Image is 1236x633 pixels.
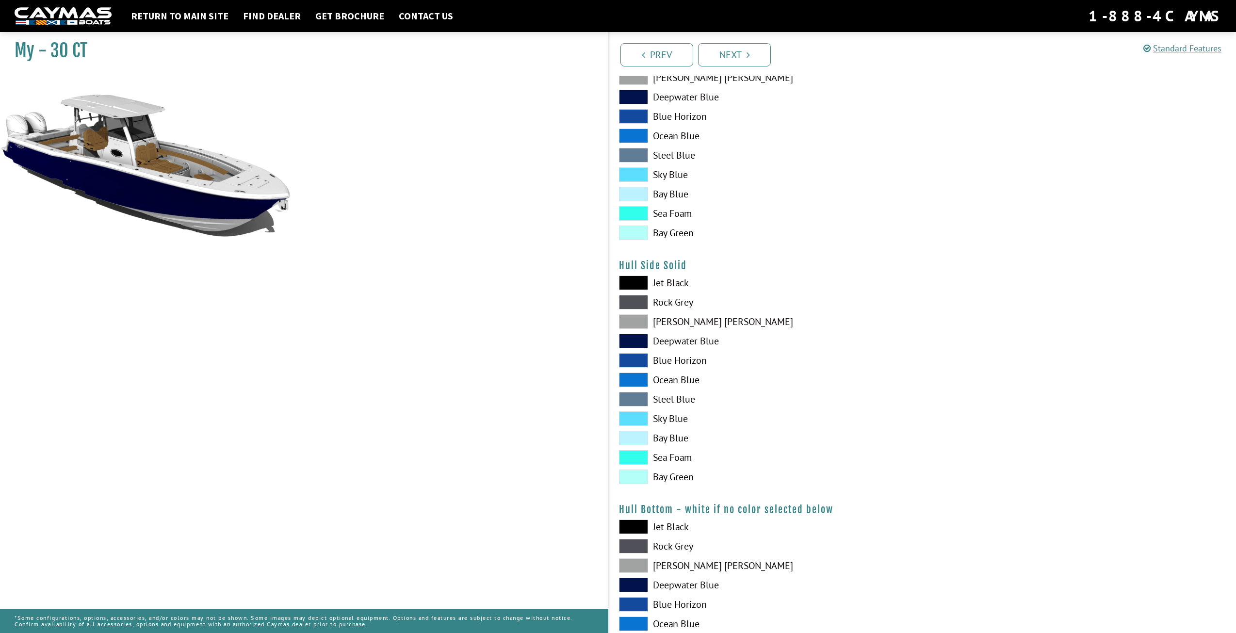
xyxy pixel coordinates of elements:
label: [PERSON_NAME] [PERSON_NAME] [619,558,913,573]
a: Contact Us [394,10,458,22]
label: Deepwater Blue [619,334,913,348]
label: Ocean Blue [619,129,913,143]
label: Ocean Blue [619,617,913,631]
label: Jet Black [619,519,913,534]
label: Sea Foam [619,206,913,221]
label: Bay Blue [619,431,913,445]
a: Prev [620,43,693,66]
label: Sea Foam [619,450,913,465]
a: Return to main site [126,10,233,22]
label: Bay Blue [619,187,913,201]
label: Rock Grey [619,295,913,309]
label: Steel Blue [619,392,913,406]
label: Sky Blue [619,411,913,426]
a: Next [698,43,771,66]
a: Get Brochure [310,10,389,22]
label: Rock Grey [619,539,913,553]
a: Find Dealer [238,10,306,22]
label: Bay Green [619,226,913,240]
label: [PERSON_NAME] [PERSON_NAME] [619,314,913,329]
h1: My - 30 CT [15,40,584,62]
label: Sky Blue [619,167,913,182]
label: Blue Horizon [619,109,913,124]
label: Blue Horizon [619,353,913,368]
img: white-logo-c9c8dbefe5ff5ceceb0f0178aa75bf4bb51f6bca0971e226c86eb53dfe498488.png [15,7,112,25]
label: Deepwater Blue [619,90,913,104]
ul: Pagination [618,42,1236,66]
label: [PERSON_NAME] [PERSON_NAME] [619,70,913,85]
label: Blue Horizon [619,597,913,612]
label: Bay Green [619,470,913,484]
label: Ocean Blue [619,373,913,387]
label: Steel Blue [619,148,913,162]
h4: Hull Bottom - white if no color selected below [619,503,1226,516]
div: 1-888-4CAYMAS [1089,5,1221,27]
label: Deepwater Blue [619,578,913,592]
label: Jet Black [619,276,913,290]
a: Standard Features [1143,43,1221,54]
p: *Some configurations, options, accessories, and/or colors may not be shown. Some images may depic... [15,610,594,632]
h4: Hull Side Solid [619,260,1226,272]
